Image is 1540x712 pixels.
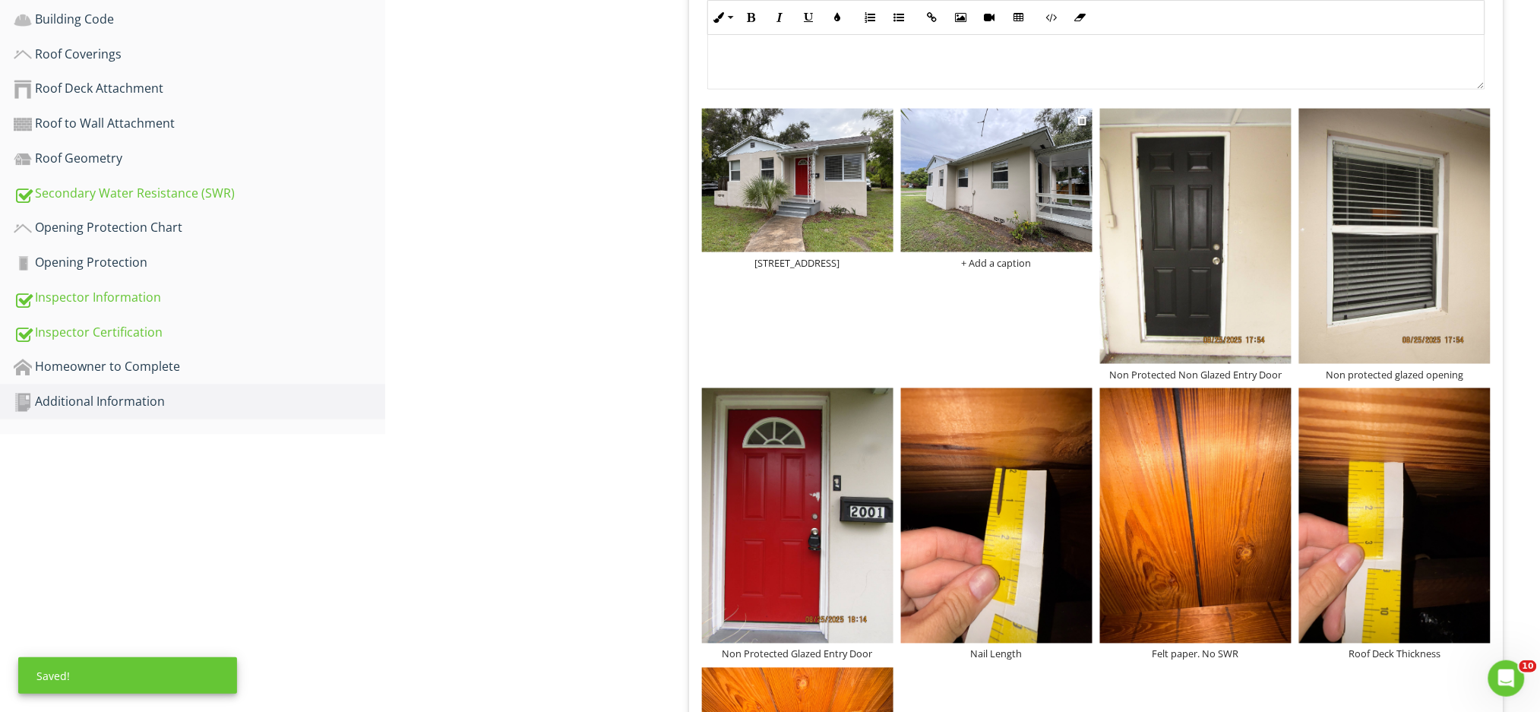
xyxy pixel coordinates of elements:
[1037,3,1066,32] button: Code View
[901,109,1093,252] img: data
[14,218,385,238] div: Opening Protection Chart
[14,45,385,65] div: Roof Coverings
[1299,369,1491,381] div: Non protected glazed opening
[1488,660,1525,697] iframe: Intercom live chat
[14,253,385,273] div: Opening Protection
[947,3,976,32] button: Insert Image (Ctrl+P)
[901,257,1093,269] div: + Add a caption
[14,288,385,308] div: Inspector Information
[1004,3,1033,32] button: Insert Table
[1066,3,1095,32] button: Clear Formatting
[856,3,885,32] button: Ordered List
[1299,109,1491,364] img: data
[702,257,893,269] div: [STREET_ADDRESS]
[824,3,852,32] button: Colors
[1299,388,1491,644] img: data
[702,648,893,660] div: Non Protected Glazed Entry Door
[14,357,385,377] div: Homeowner to Complete
[14,79,385,99] div: Roof Deck Attachment
[795,3,824,32] button: Underline (Ctrl+U)
[14,10,385,30] div: Building Code
[14,149,385,169] div: Roof Geometry
[901,388,1093,644] img: data
[1299,648,1491,660] div: Roof Deck Thickness
[1100,388,1292,644] img: data
[14,184,385,204] div: Secondary Water Resistance (SWR)
[918,3,947,32] button: Insert Link (Ctrl+K)
[737,3,766,32] button: Bold (Ctrl+B)
[901,648,1093,660] div: Nail Length
[885,3,914,32] button: Unordered List
[976,3,1004,32] button: Insert Video
[1100,109,1292,364] img: data
[766,3,795,32] button: Italic (Ctrl+I)
[702,388,893,644] img: data
[708,3,737,32] button: Inline Style
[1100,648,1292,660] div: Felt paper. No SWR
[702,109,893,252] img: data
[14,323,385,343] div: Inspector Certification
[14,114,385,134] div: Roof to Wall Attachment
[1100,369,1292,381] div: Non Protected Non Glazed Entry Door
[14,392,385,412] div: Additional Information
[1519,660,1537,672] span: 10
[18,657,237,694] div: Saved!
